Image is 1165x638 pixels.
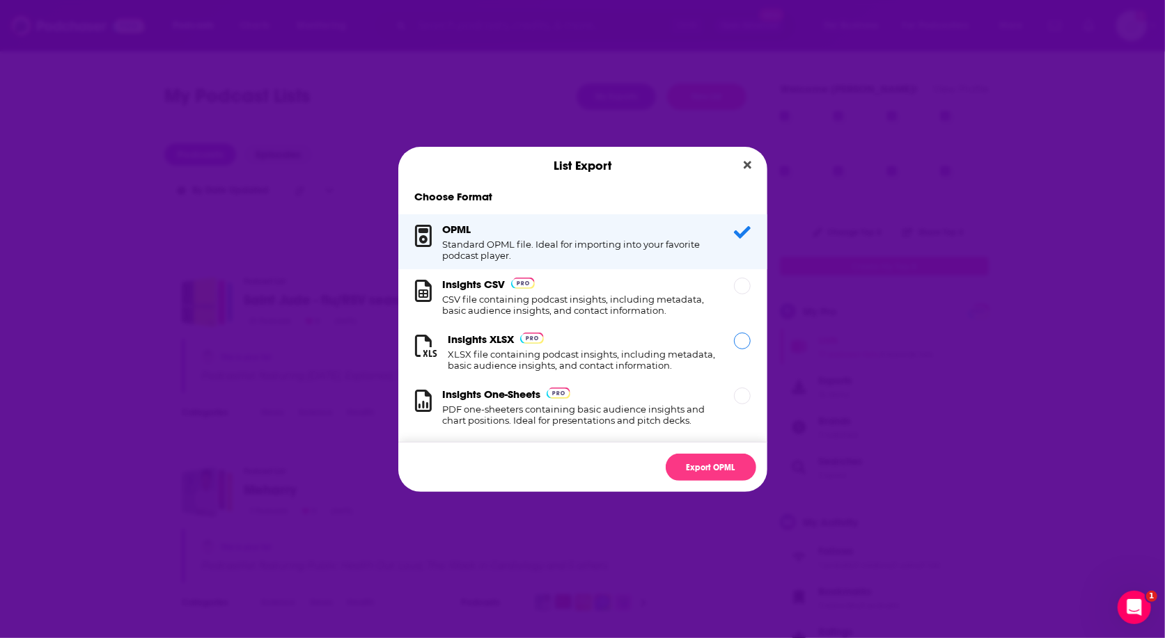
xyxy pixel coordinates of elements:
[398,190,767,203] h1: Choose Format
[547,388,571,399] img: Podchaser Pro
[443,404,717,426] h1: PDF one-sheeters containing basic audience insights and chart positions. Ideal for presentations ...
[666,454,756,481] button: Export OPML
[443,278,506,291] h3: Insights CSV
[448,333,515,346] h3: Insights XLSX
[443,223,471,236] h3: OPML
[1146,591,1157,602] span: 1
[511,278,535,289] img: Podchaser Pro
[443,388,541,401] h3: Insights One-Sheets
[443,239,717,261] h1: Standard OPML file. Ideal for importing into your favorite podcast player.
[520,333,545,344] img: Podchaser Pro
[398,147,767,184] div: List Export
[738,157,757,174] button: Close
[443,294,717,316] h1: CSV file containing podcast insights, including metadata, basic audience insights, and contact in...
[448,349,717,371] h1: XLSX file containing podcast insights, including metadata, basic audience insights, and contact i...
[1118,591,1151,624] iframe: Intercom live chat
